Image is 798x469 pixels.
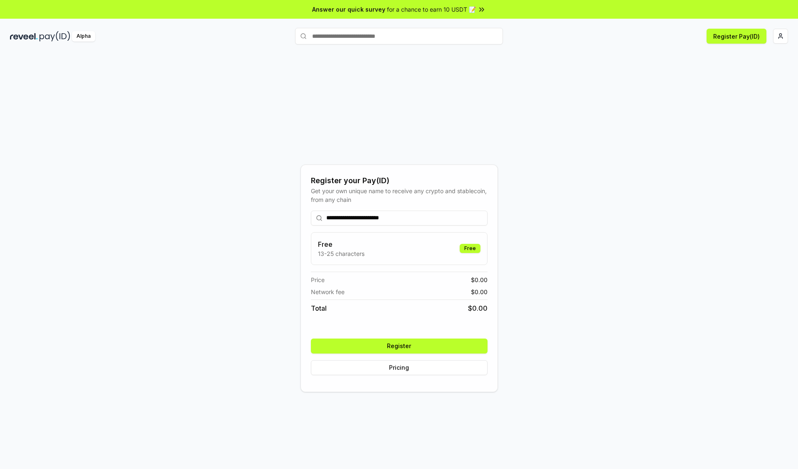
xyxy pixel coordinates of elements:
[387,5,476,14] span: for a chance to earn 10 USDT 📝
[39,31,70,42] img: pay_id
[460,244,480,253] div: Free
[311,339,488,354] button: Register
[311,175,488,187] div: Register your Pay(ID)
[471,275,488,284] span: $ 0.00
[471,287,488,296] span: $ 0.00
[318,239,365,249] h3: Free
[311,303,327,313] span: Total
[312,5,385,14] span: Answer our quick survey
[311,187,488,204] div: Get your own unique name to receive any crypto and stablecoin, from any chain
[318,249,365,258] p: 13-25 characters
[72,31,95,42] div: Alpha
[311,360,488,375] button: Pricing
[311,275,325,284] span: Price
[468,303,488,313] span: $ 0.00
[10,31,38,42] img: reveel_dark
[707,29,766,44] button: Register Pay(ID)
[311,287,345,296] span: Network fee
